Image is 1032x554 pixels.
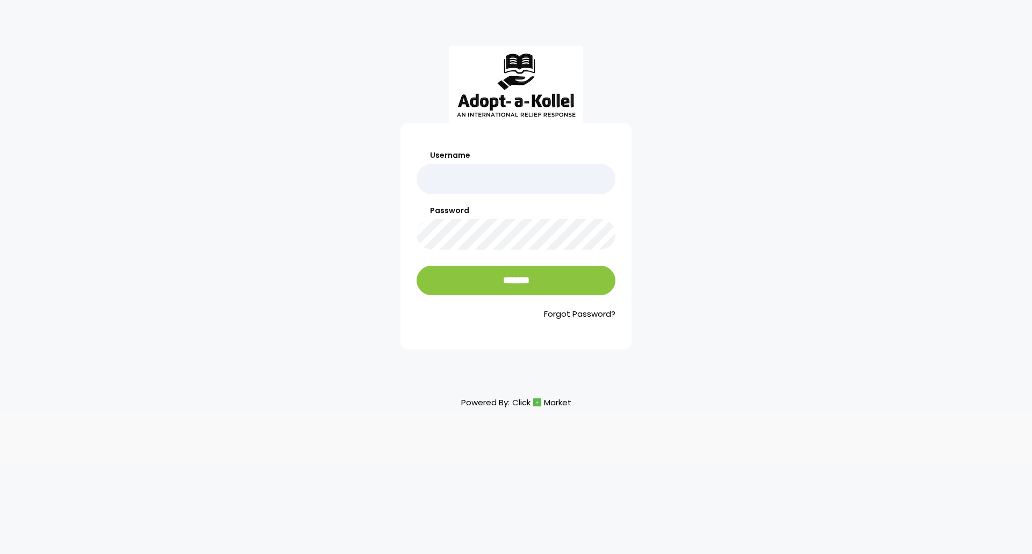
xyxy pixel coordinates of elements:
[512,395,571,410] a: ClickMarket
[449,46,583,123] img: aak_logo_sm.jpeg
[417,205,615,216] label: Password
[533,398,541,406] img: cm_icon.png
[461,395,571,410] p: Powered By:
[417,150,615,161] label: Username
[417,308,615,320] a: Forgot Password?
